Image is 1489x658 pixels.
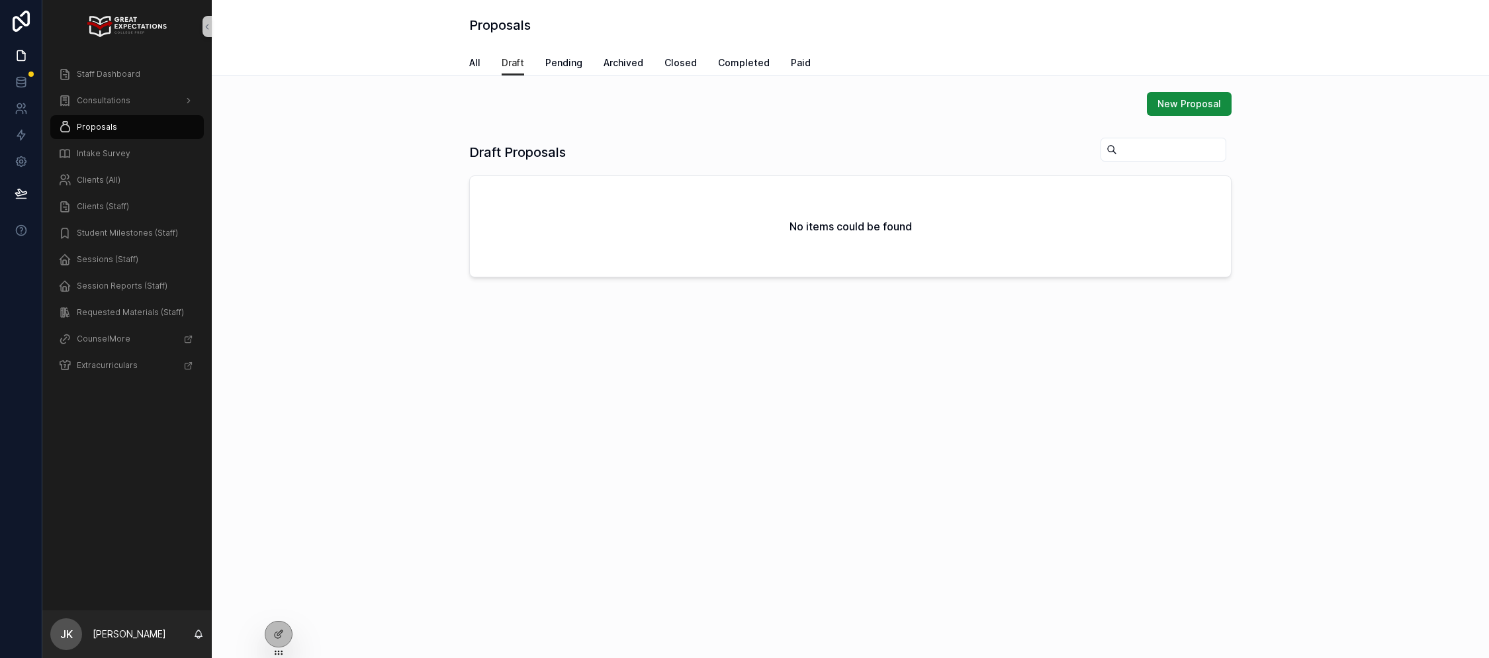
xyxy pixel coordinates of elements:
[545,51,582,77] a: Pending
[77,307,184,318] span: Requested Materials (Staff)
[469,51,480,77] a: All
[93,628,166,641] p: [PERSON_NAME]
[77,148,130,159] span: Intake Survey
[50,89,204,113] a: Consultations
[77,69,140,79] span: Staff Dashboard
[77,281,167,291] span: Session Reports (Staff)
[50,274,204,298] a: Session Reports (Staff)
[50,115,204,139] a: Proposals
[664,56,697,70] span: Closed
[545,56,582,70] span: Pending
[77,334,130,344] span: CounselMore
[50,248,204,271] a: Sessions (Staff)
[77,175,120,185] span: Clients (All)
[42,53,212,395] div: scrollable content
[791,56,811,70] span: Paid
[469,56,480,70] span: All
[1147,92,1232,116] button: New Proposal
[718,51,770,77] a: Completed
[718,56,770,70] span: Completed
[604,56,643,70] span: Archived
[664,51,697,77] a: Closed
[50,221,204,245] a: Student Milestones (Staff)
[604,51,643,77] a: Archived
[77,95,130,106] span: Consultations
[77,228,178,238] span: Student Milestones (Staff)
[60,626,73,642] span: JK
[50,301,204,324] a: Requested Materials (Staff)
[790,218,912,234] h2: No items could be found
[50,62,204,86] a: Staff Dashboard
[469,143,566,162] h1: Draft Proposals
[791,51,811,77] a: Paid
[77,360,138,371] span: Extracurriculars
[50,168,204,192] a: Clients (All)
[77,254,138,265] span: Sessions (Staff)
[87,16,166,37] img: App logo
[50,142,204,165] a: Intake Survey
[502,51,524,76] a: Draft
[502,56,524,70] span: Draft
[50,195,204,218] a: Clients (Staff)
[77,201,129,212] span: Clients (Staff)
[1157,97,1221,111] span: New Proposal
[50,327,204,351] a: CounselMore
[77,122,117,132] span: Proposals
[50,353,204,377] a: Extracurriculars
[469,16,531,34] h1: Proposals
